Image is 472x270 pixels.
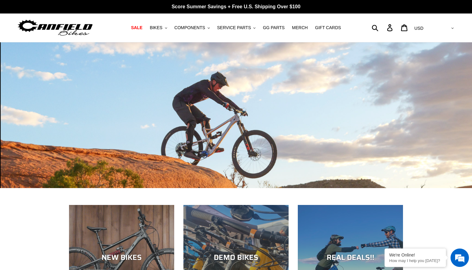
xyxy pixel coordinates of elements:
span: GIFT CARDS [315,25,341,30]
div: DEMO BIKES [183,253,289,262]
a: GIFT CARDS [312,24,344,32]
input: Search [375,21,391,34]
span: MERCH [292,25,308,30]
img: Canfield Bikes [17,18,94,37]
div: We're Online! [389,253,441,257]
button: COMPONENTS [171,24,213,32]
a: MERCH [289,24,311,32]
span: SERVICE PARTS [217,25,251,30]
span: SALE [131,25,142,30]
span: COMPONENTS [175,25,205,30]
span: BIKES [150,25,162,30]
div: NEW BIKES [69,253,174,262]
a: SALE [128,24,145,32]
div: REAL DEALS!! [298,253,403,262]
button: BIKES [147,24,170,32]
p: How may I help you today? [389,258,441,263]
button: SERVICE PARTS [214,24,259,32]
a: GG PARTS [260,24,288,32]
span: GG PARTS [263,25,285,30]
